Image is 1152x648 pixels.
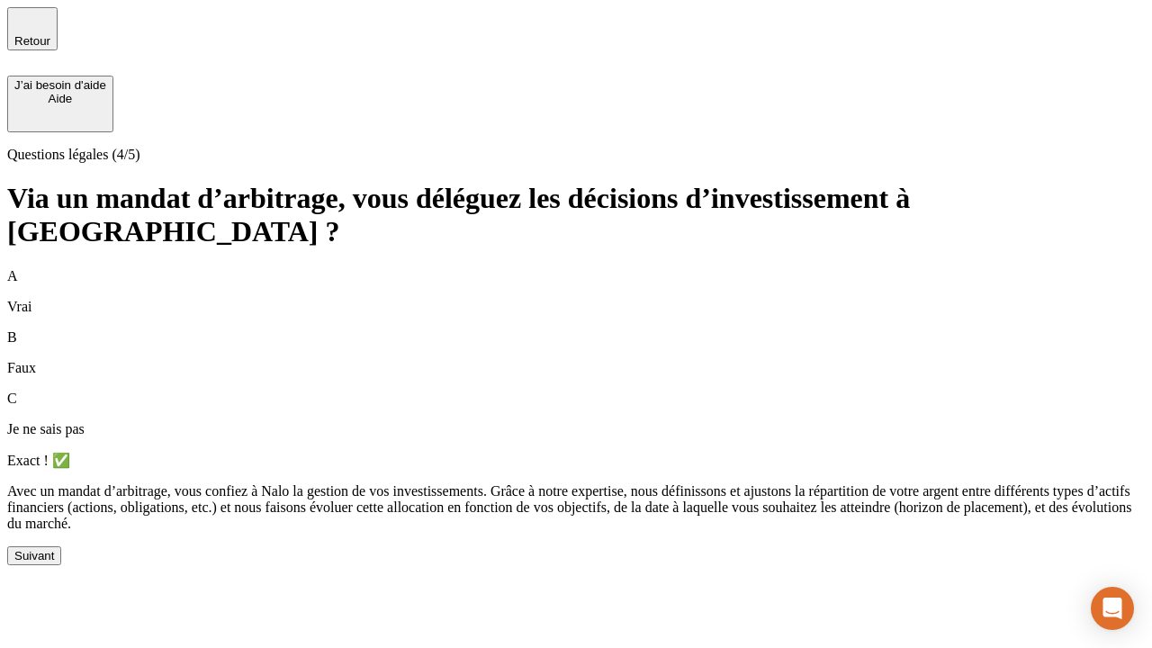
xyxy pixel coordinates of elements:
[7,268,1145,284] p: A
[7,360,1145,376] p: Faux
[14,549,54,562] div: Suivant
[7,147,1145,163] p: Questions légales (4/5)
[14,34,50,48] span: Retour
[7,421,1145,437] p: Je ne sais pas
[7,182,1145,248] h1: Via un mandat d’arbitrage, vous déléguez les décisions d’investissement à [GEOGRAPHIC_DATA] ?
[1091,587,1134,630] div: Open Intercom Messenger
[7,546,61,565] button: Suivant
[14,78,106,92] div: J’ai besoin d'aide
[7,483,1131,531] span: Avec un mandat d’arbitrage, vous confiez à Nalo la gestion de vos investissements. Grâce à notre ...
[7,329,1145,346] p: B
[7,453,70,468] span: Exact ! ✅
[7,391,1145,407] p: C
[7,7,58,50] button: Retour
[7,76,113,132] button: J’ai besoin d'aideAide
[14,92,106,105] div: Aide
[7,299,1145,315] p: Vrai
